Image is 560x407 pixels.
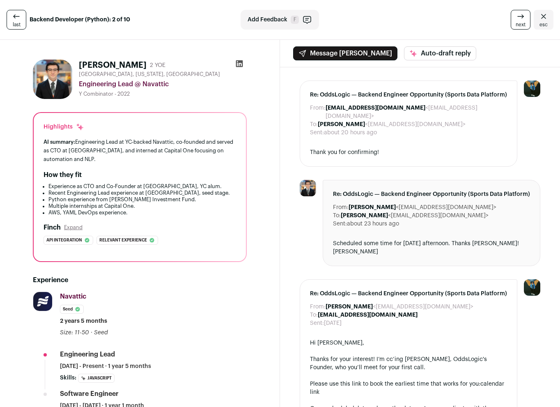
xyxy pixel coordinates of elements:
dt: Sent: [310,129,324,137]
dt: Sent: [310,319,324,327]
h2: Finch [44,223,61,232]
span: Size: 11-50 [60,330,89,336]
button: Auto-draft reply [404,46,476,60]
li: AWS, YAML DevOps experience. [48,209,236,216]
li: Multiple internships at Capital One. [48,203,236,209]
img: f751a64c60c51a958c0c1212c8911d92f8b5b21c1da794648c91556c3e71836e.jpg [300,180,316,196]
img: f751a64c60c51a958c0c1212c8911d92f8b5b21c1da794648c91556c3e71836e.jpg [33,60,72,99]
div: Engineering Lead @ Navattic [79,79,247,89]
span: Re: OddsLogic — Backend Engineer Opportunity (Sports Data Platform) [310,290,507,298]
h1: [PERSON_NAME] [79,60,147,71]
div: Engineering Lead at YC-backed Navattic, co-founded and served as CTO at [GEOGRAPHIC_DATA], and in... [44,138,236,163]
span: Seed [94,330,108,336]
button: Expand [64,224,83,231]
span: Re: OddsLogic — Backend Engineer Opportunity (Sports Data Platform) [310,91,507,99]
span: AI summary: [44,139,75,145]
strong: Backend Developer (Python): 2 of 10 [30,16,130,24]
b: [PERSON_NAME] [318,122,365,127]
dt: From: [333,203,349,212]
img: f2c1c23bb0d96570219cb48a6948e91aa097241a79c3ebb4e4aa140d13a29bcd.png [33,292,52,311]
span: esc [539,21,548,28]
img: 12031951-medium_jpg [524,80,540,97]
li: Seed [60,305,84,314]
dd: about 20 hours ago [324,129,377,137]
dd: <[EMAIL_ADDRESS][DOMAIN_NAME]> [318,120,466,129]
span: last [13,21,21,28]
span: · [91,329,92,337]
b: [PERSON_NAME] [326,304,373,310]
span: Add Feedback [248,16,287,24]
img: 12031951-medium_jpg [524,279,540,296]
a: last [7,10,26,30]
b: [PERSON_NAME] [349,205,396,210]
dt: From: [310,303,326,311]
li: Recent Engineering Lead experience at [GEOGRAPHIC_DATA], seed stage. [48,190,236,196]
li: JavaScript [78,374,115,383]
span: Skills: [60,374,76,382]
dt: To: [310,120,318,129]
h2: How they fit [44,170,82,180]
div: Highlights [44,123,84,131]
li: Python experience from [PERSON_NAME] Investment Fund. [48,196,236,203]
div: Thanks for your interest! I’m cc’ing [PERSON_NAME], OddsLogic's Founder, who you’ll meet for your... [310,355,507,372]
dd: <[EMAIL_ADDRESS][DOMAIN_NAME]> [326,303,473,311]
a: Close [534,10,553,30]
button: Add Feedback F [241,10,319,30]
a: next [511,10,530,30]
span: 2 years 5 months [60,317,107,325]
li: Experience as CTO and Co-Founder at [GEOGRAPHIC_DATA], YC alum. [48,183,236,190]
span: [DATE] - Present · 1 year 5 months [60,362,151,370]
dt: From: [310,104,326,120]
dd: <[EMAIL_ADDRESS][DOMAIN_NAME]> [326,104,507,120]
div: Software Engineer [60,389,119,398]
span: F [291,16,299,24]
b: [PERSON_NAME] [341,213,388,218]
span: Api integration [46,236,82,244]
div: Engineering Lead [60,350,115,359]
dd: <[EMAIL_ADDRESS][DOMAIN_NAME]> [341,212,489,220]
dd: <[EMAIL_ADDRESS][DOMAIN_NAME]> [349,203,496,212]
span: Navattic [60,293,86,300]
span: [GEOGRAPHIC_DATA], [US_STATE], [GEOGRAPHIC_DATA] [79,71,220,78]
span: Relevant experience [99,236,147,244]
dd: about 23 hours ago [347,220,399,228]
span: next [516,21,526,28]
h2: Experience [33,275,247,285]
div: Scheduled some time for [DATE] afternoon. Thanks [PERSON_NAME]! [PERSON_NAME] [333,239,530,256]
div: Y Combinator - 2022 [79,91,247,97]
button: Message [PERSON_NAME] [293,46,397,60]
b: [EMAIL_ADDRESS][DOMAIN_NAME] [318,312,418,318]
dt: Sent: [333,220,347,228]
dd: [DATE] [324,319,342,327]
div: 2 YOE [150,61,165,69]
dt: To: [333,212,341,220]
div: Please use this link to book the earliest time that works for you: [310,380,507,396]
b: [EMAIL_ADDRESS][DOMAIN_NAME] [326,105,425,111]
div: Hi [PERSON_NAME], [310,339,507,347]
dt: To: [310,311,318,319]
span: Re: OddsLogic — Backend Engineer Opportunity (Sports Data Platform) [333,190,530,198]
div: Thank you for confirming! [310,148,507,156]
